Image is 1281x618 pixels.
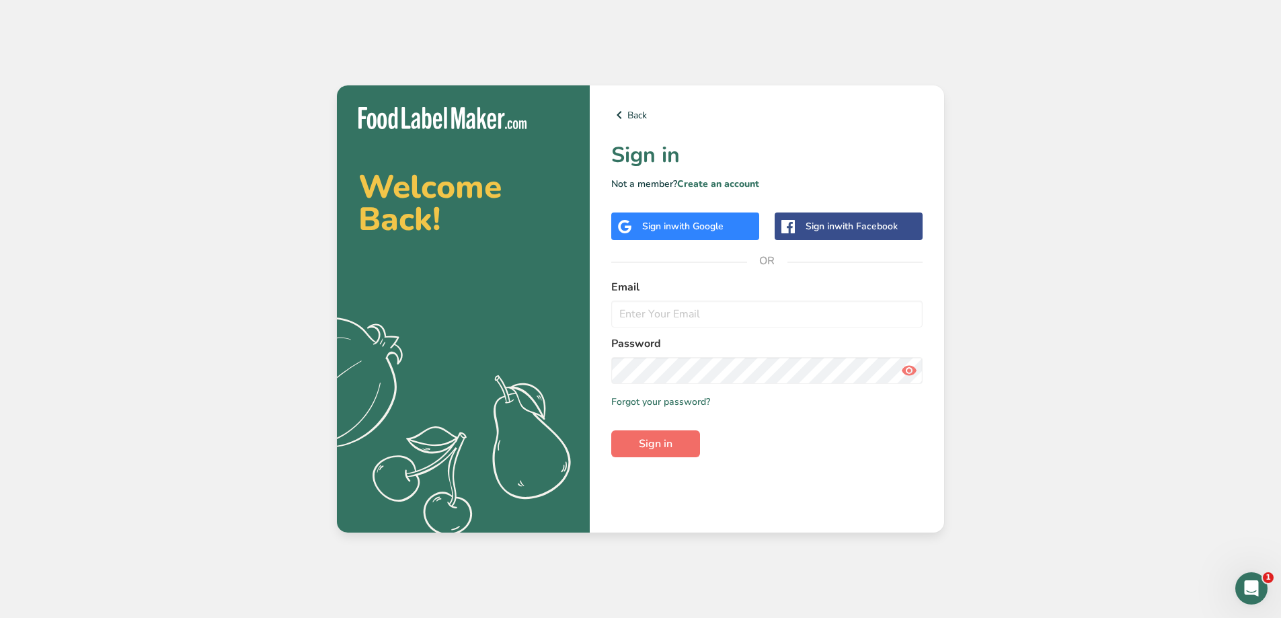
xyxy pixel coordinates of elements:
[1235,572,1268,605] iframe: Intercom live chat
[806,219,898,233] div: Sign in
[611,395,710,409] a: Forgot your password?
[1263,572,1274,583] span: 1
[671,220,724,233] span: with Google
[611,279,923,295] label: Email
[611,301,923,327] input: Enter Your Email
[677,178,759,190] a: Create an account
[358,107,527,129] img: Food Label Maker
[639,436,672,452] span: Sign in
[611,177,923,191] p: Not a member?
[611,107,923,123] a: Back
[611,430,700,457] button: Sign in
[642,219,724,233] div: Sign in
[747,241,787,281] span: OR
[358,171,568,235] h2: Welcome Back!
[611,336,923,352] label: Password
[611,139,923,171] h1: Sign in
[834,220,898,233] span: with Facebook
